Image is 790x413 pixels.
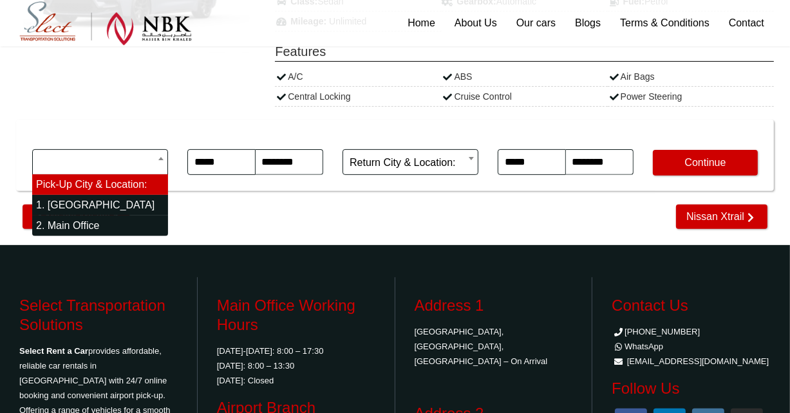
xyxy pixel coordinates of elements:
[612,296,771,315] h3: Contact Us
[415,327,548,366] a: [GEOGRAPHIC_DATA], [GEOGRAPHIC_DATA], [GEOGRAPHIC_DATA] – On Arrival
[612,342,663,351] a: WhatsApp
[187,126,323,149] span: Pick-Up Date
[608,67,774,87] div: Air Bags
[415,296,573,315] h3: Address 1
[442,87,608,107] div: Cruise Control
[653,150,758,176] button: Continue
[627,356,769,366] a: [EMAIL_ADDRESS][DOMAIN_NAME]
[23,205,129,229] a: Mazda Mazda 6
[19,1,192,46] img: Select Rent a Car
[19,296,178,335] h3: Select Transportation Solutions
[608,87,774,107] div: Power Steering
[32,126,168,149] span: Pick-up Location
[442,67,608,87] div: ABS
[217,296,375,335] h3: Main Office Working Hours
[350,150,471,176] span: Return City & Location:
[217,344,375,388] p: [DATE]-[DATE]: 8:00 – 17:30 [DATE]: 8:00 – 13:30 [DATE]: Closed
[343,126,478,149] span: Return Location
[32,195,168,216] li: 1. [GEOGRAPHIC_DATA]
[612,379,771,398] h3: Follow Us
[275,67,441,87] div: A/C
[343,149,478,175] span: Return City & Location:
[498,126,634,149] span: Return Date
[275,42,774,62] span: Features
[676,205,767,229] a: Nissan Xtrail
[275,87,441,107] div: Central Locking
[32,216,168,236] li: 2. Main Office
[19,346,88,356] strong: Select Rent a Car
[32,174,168,195] li: Pick-Up City & Location:
[612,327,700,336] a: [PHONE_NUMBER]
